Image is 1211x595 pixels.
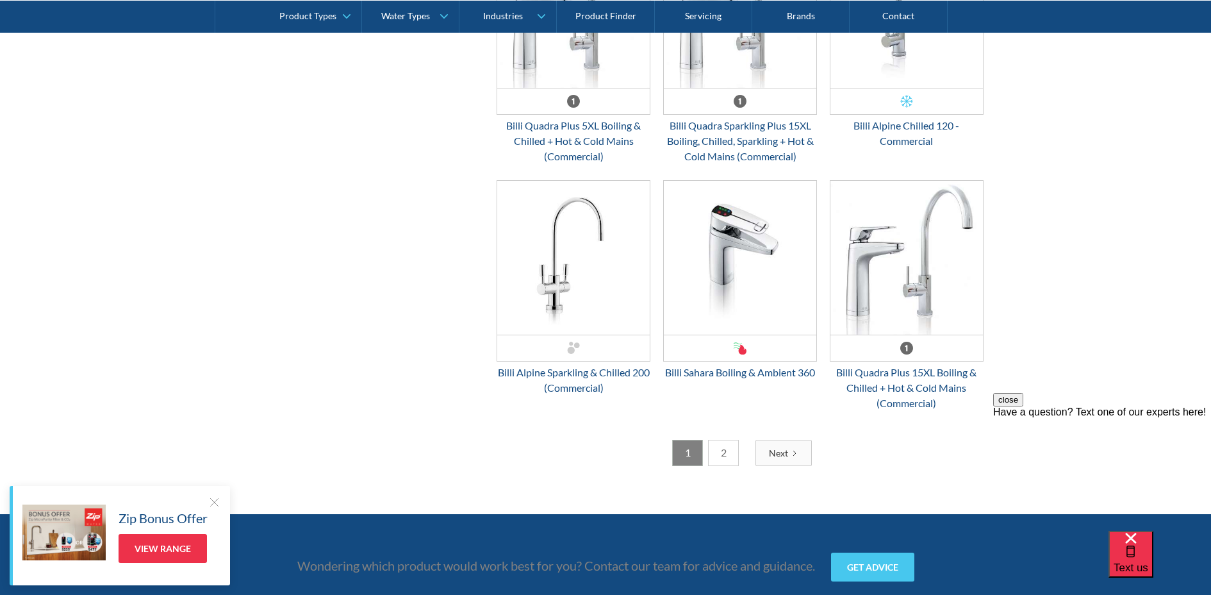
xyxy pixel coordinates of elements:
[769,446,788,460] div: Next
[993,393,1211,547] iframe: podium webchat widget prompt
[119,508,208,528] h5: Zip Bonus Offer
[755,440,812,466] a: Next Page
[497,365,650,396] div: Billi Alpine Sparkling & Chilled 200 (Commercial)
[381,10,430,21] div: Water Types
[664,181,816,335] img: Billi Sahara Boiling & Ambient 360
[1108,531,1211,595] iframe: podium webchat widget bubble
[119,534,207,563] a: View Range
[830,118,984,149] div: Billi Alpine Chilled 120 - Commercial
[497,440,984,466] div: List
[663,118,817,164] div: Billi Quadra Sparkling Plus 15XL Boiling, Chilled, Sparkling + Hot & Cold Mains (Commercial)
[497,181,650,335] img: Billi Alpine Sparkling & Chilled 200 (Commercial)
[663,180,817,380] a: Billi Sahara Boiling & Ambient 360Billi Sahara Boiling & Ambient 360
[279,10,336,21] div: Product Types
[831,553,914,582] a: Get advice
[497,180,650,396] a: Billi Alpine Sparkling & Chilled 200 (Commercial)Billi Alpine Sparkling & Chilled 200 (Commercial)
[708,440,739,466] a: 2
[672,440,703,466] a: 1
[663,365,817,380] div: Billi Sahara Boiling & Ambient 360
[22,505,106,560] img: Zip Bonus Offer
[483,10,523,21] div: Industries
[830,181,983,335] img: Billi Quadra Plus 15XL Boiling & Chilled + Hot & Cold Mains (Commercial)
[830,180,984,411] a: Billi Quadra Plus 15XL Boiling & Chilled + Hot & Cold Mains (Commercial)Billi Quadra Plus 15XL Bo...
[297,556,815,575] p: Wondering which product would work best for you? Contact our team for advice and guidance.
[830,365,984,411] div: Billi Quadra Plus 15XL Boiling & Chilled + Hot & Cold Mains (Commercial)
[497,118,650,164] div: Billi Quadra Plus 5XL Boiling & Chilled + Hot & Cold Mains (Commercial)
